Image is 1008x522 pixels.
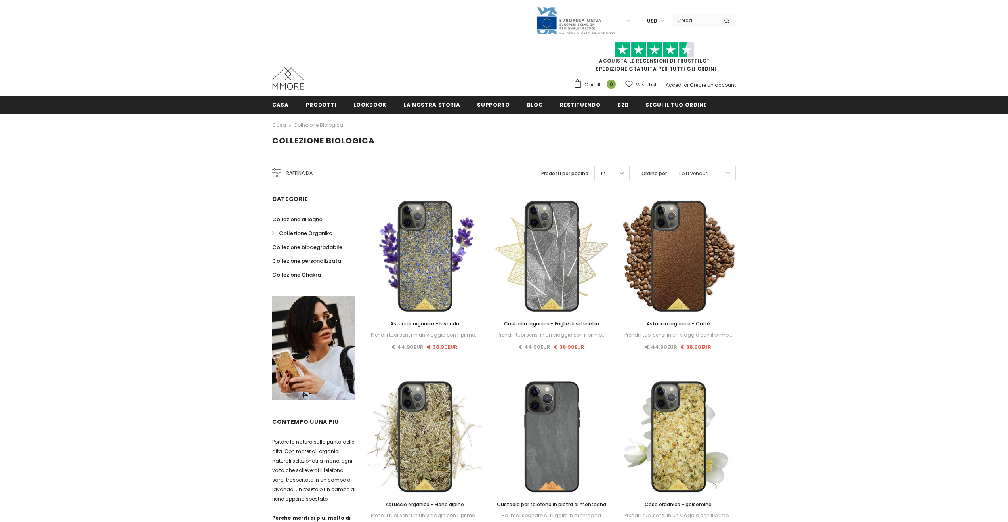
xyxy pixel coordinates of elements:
[272,120,286,130] a: Casa
[617,101,628,109] span: B2B
[645,101,706,109] span: Segui il tuo ordine
[647,320,710,327] span: Astuccio organico - Caffè
[272,96,289,113] a: Casa
[573,46,736,72] span: SPEDIZIONE GRATUITA PER TUTTI GLI ORDINI
[599,57,710,64] a: Acquista le recensioni di TrustPilot
[541,170,588,178] label: Prodotti per pagina
[427,343,458,351] span: € 38.90EUR
[279,229,332,237] span: Collezione Organika
[272,268,321,282] a: Collezione Chakra
[645,501,712,508] span: Caso organico - gelsomino
[536,17,615,24] a: Javni Razpis
[636,81,657,89] span: Wish List
[518,343,550,351] span: € 44.90EUR
[615,42,694,57] img: Fidati di Pilot Stars
[272,195,308,203] span: Categorie
[367,331,482,339] div: Prendi i tuoi sensi in un viaggio con il primo...
[679,170,708,178] span: I più venduti
[272,216,323,223] span: Collezione di legno
[403,96,460,113] a: La nostra storia
[272,101,289,109] span: Casa
[645,96,706,113] a: Segui il tuo ordine
[554,343,584,351] span: € 38.90EUR
[647,17,657,25] span: USD
[666,82,683,88] a: Accedi
[494,319,609,328] a: Custodia organica - Foglie di scheletro
[680,343,711,351] span: € 38.90EUR
[621,319,736,328] a: Astuccio organico - Caffè
[527,96,543,113] a: Blog
[504,320,599,327] span: Custodia organica - Foglie di scheletro
[272,271,321,279] span: Collezione Chakra
[367,511,482,520] div: Prendi i tuoi sensi in un viaggio con il primo...
[272,254,341,268] a: Collezione personalizzata
[272,212,323,226] a: Collezione di legno
[306,96,336,113] a: Prodotti
[672,15,718,26] input: Search Site
[306,101,336,109] span: Prodotti
[617,96,628,113] a: B2B
[527,101,543,109] span: Blog
[645,343,677,351] span: € 44.90EUR
[625,78,657,92] a: Wish List
[690,82,736,88] a: Creare un account
[353,96,386,113] a: Lookbook
[272,437,355,504] p: Portare la natura sulla punta delle dita. Con materiali organici naturali selezionati a mano, ogn...
[272,226,332,240] a: Collezione Organika
[494,331,609,339] div: Prendi i tuoi sensi in un viaggio con il primo...
[294,122,343,128] a: Collezione biologica
[497,501,606,508] span: Custodia per telefono in pietra di montagna
[272,240,342,254] a: Collezione biodegradabile
[584,81,603,89] span: Carrello
[272,67,304,90] img: Casi MMORE
[621,500,736,509] a: Caso organico - gelsomino
[684,82,689,88] span: or
[391,343,424,351] span: € 44.90EUR
[272,257,341,265] span: Collezione personalizzata
[367,319,482,328] a: Astuccio organico - lavanda
[403,101,460,109] span: La nostra storia
[560,101,600,109] span: Restituendo
[286,169,313,178] span: Raffina da
[536,6,615,35] img: Javni Razpis
[390,320,459,327] span: Astuccio organico - lavanda
[272,243,342,251] span: Collezione biodegradabile
[272,418,339,426] span: contempo uUna più
[641,170,667,178] label: Ordina per
[621,331,736,339] div: Prendi i tuoi sensi in un viaggio con il primo...
[477,96,510,113] a: supporto
[573,79,620,91] a: Carrello 0
[494,500,609,509] a: Custodia per telefono in pietra di montagna
[621,511,736,520] div: Prendi i tuoi sensi in un viaggio con il primo...
[353,101,386,109] span: Lookbook
[477,101,510,109] span: supporto
[601,170,605,178] span: 12
[367,500,482,509] a: Astuccio organico - Fieno alpino
[607,80,616,89] span: 0
[272,135,375,146] span: Collezione biologica
[560,96,600,113] a: Restituendo
[386,501,464,508] span: Astuccio organico - Fieno alpino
